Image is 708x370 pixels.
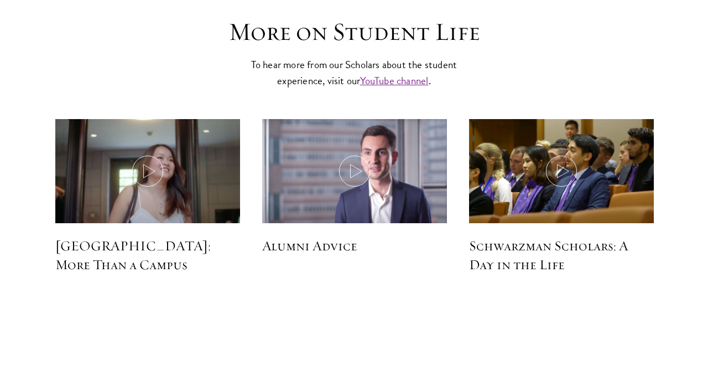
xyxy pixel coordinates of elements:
[55,237,240,274] h5: [GEOGRAPHIC_DATA]: More Than a Campus
[360,73,429,89] a: YouTube channel
[183,17,525,48] h3: More on Student Life
[469,237,654,274] h5: Schwarzman Scholars: A Day in the Life
[262,237,447,255] h5: Alumni Advice
[246,56,462,89] p: To hear more from our Scholars about the student experience, visit our .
